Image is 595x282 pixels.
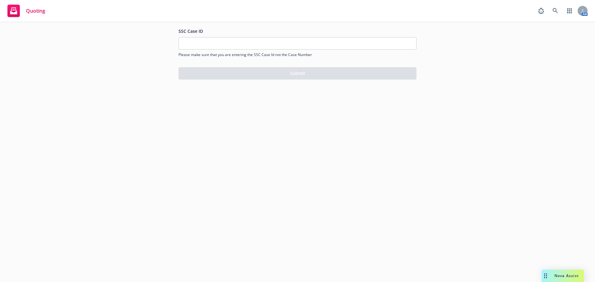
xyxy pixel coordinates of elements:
span: SSC Case ID [178,28,203,34]
a: Report a Bug [535,5,547,17]
a: Search [549,5,562,17]
a: Quoting [5,2,48,20]
span: Nova Assist [554,273,579,278]
a: Switch app [563,5,576,17]
span: Please make sure that you are entering the SSC Case Id not the Case Number [178,52,416,57]
span: Quoting [26,8,45,13]
div: Drag to move [542,270,549,282]
button: Nova Assist [542,270,584,282]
